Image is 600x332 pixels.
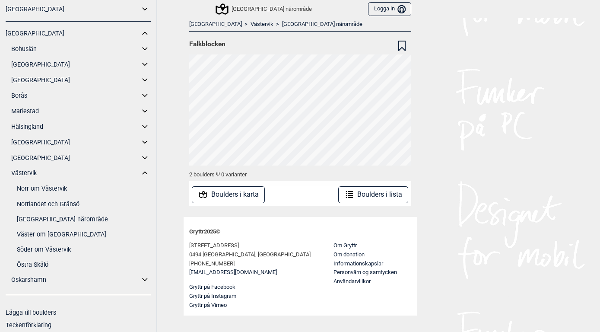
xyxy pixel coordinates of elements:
[217,4,312,14] div: [GEOGRAPHIC_DATA] närområde
[11,58,140,71] a: [GEOGRAPHIC_DATA]
[276,21,279,28] span: >
[189,283,235,292] button: Gryttr på Facebook
[11,43,140,55] a: Bohuslän
[192,186,265,203] button: Boulders i karta
[11,136,140,149] a: [GEOGRAPHIC_DATA]
[189,223,411,241] div: Gryttr 2025 ©
[189,21,242,28] a: [GEOGRAPHIC_DATA]
[11,274,140,286] a: Oskarshamn
[11,74,140,86] a: [GEOGRAPHIC_DATA]
[189,301,227,310] button: Gryttr på Vimeo
[6,322,51,329] a: Teckenförklaring
[11,167,140,179] a: Västervik
[17,259,151,271] a: Östra Skälö
[333,260,383,267] a: Informationskapslar
[11,121,140,133] a: Hälsingland
[11,89,140,102] a: Borås
[17,228,151,241] a: Väster om [GEOGRAPHIC_DATA]
[189,268,277,277] a: [EMAIL_ADDRESS][DOMAIN_NAME]
[6,3,140,16] a: [GEOGRAPHIC_DATA]
[189,292,236,301] button: Gryttr på Instagram
[17,182,151,195] a: Norr om Västervik
[368,2,411,16] button: Logga in
[189,166,411,181] div: 2 boulders Ψ 0 varianter
[244,21,248,28] span: >
[282,21,362,28] a: [GEOGRAPHIC_DATA] närområde
[17,198,151,211] a: Norrlandet och Gränsö
[333,269,397,275] a: Personvärn og samtycken
[6,27,140,40] a: [GEOGRAPHIC_DATA]
[17,243,151,256] a: Söder om Västervik
[189,250,311,259] span: 0494 [GEOGRAPHIC_DATA], [GEOGRAPHIC_DATA]
[189,40,225,48] span: Falkblocken
[333,278,371,284] a: Användarvillkor
[333,251,365,258] a: Om donation
[333,242,357,249] a: Om Gryttr
[17,213,151,226] a: [GEOGRAPHIC_DATA] närområde
[11,105,140,118] a: Mariestad
[189,241,239,250] span: [STREET_ADDRESS]
[6,309,56,316] a: Lägga till boulders
[251,21,273,28] a: Västervik
[189,259,235,268] span: [PHONE_NUMBER]
[338,186,409,203] button: Boulders i lista
[11,152,140,164] a: [GEOGRAPHIC_DATA]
